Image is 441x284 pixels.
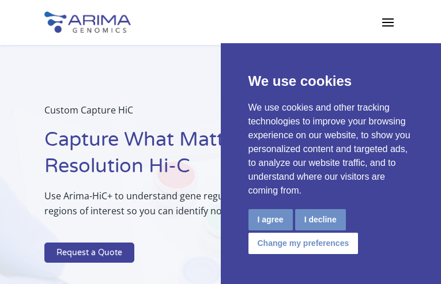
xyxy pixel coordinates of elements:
[44,127,397,188] h1: Capture What Matters With High Resolution Hi-C
[295,209,346,230] button: I decline
[248,209,293,230] button: I agree
[248,101,414,198] p: We use cookies and other tracking technologies to improve your browsing experience on our website...
[44,12,131,33] img: Arima-Genomics-logo
[44,103,397,127] p: Custom Capture HiC
[44,188,397,228] p: Use Arima-HiC+ to understand gene regulation and epigenetic features in regions of interest so yo...
[248,71,414,92] p: We use cookies
[248,233,359,254] button: Change my preferences
[44,243,134,263] a: Request a Quote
